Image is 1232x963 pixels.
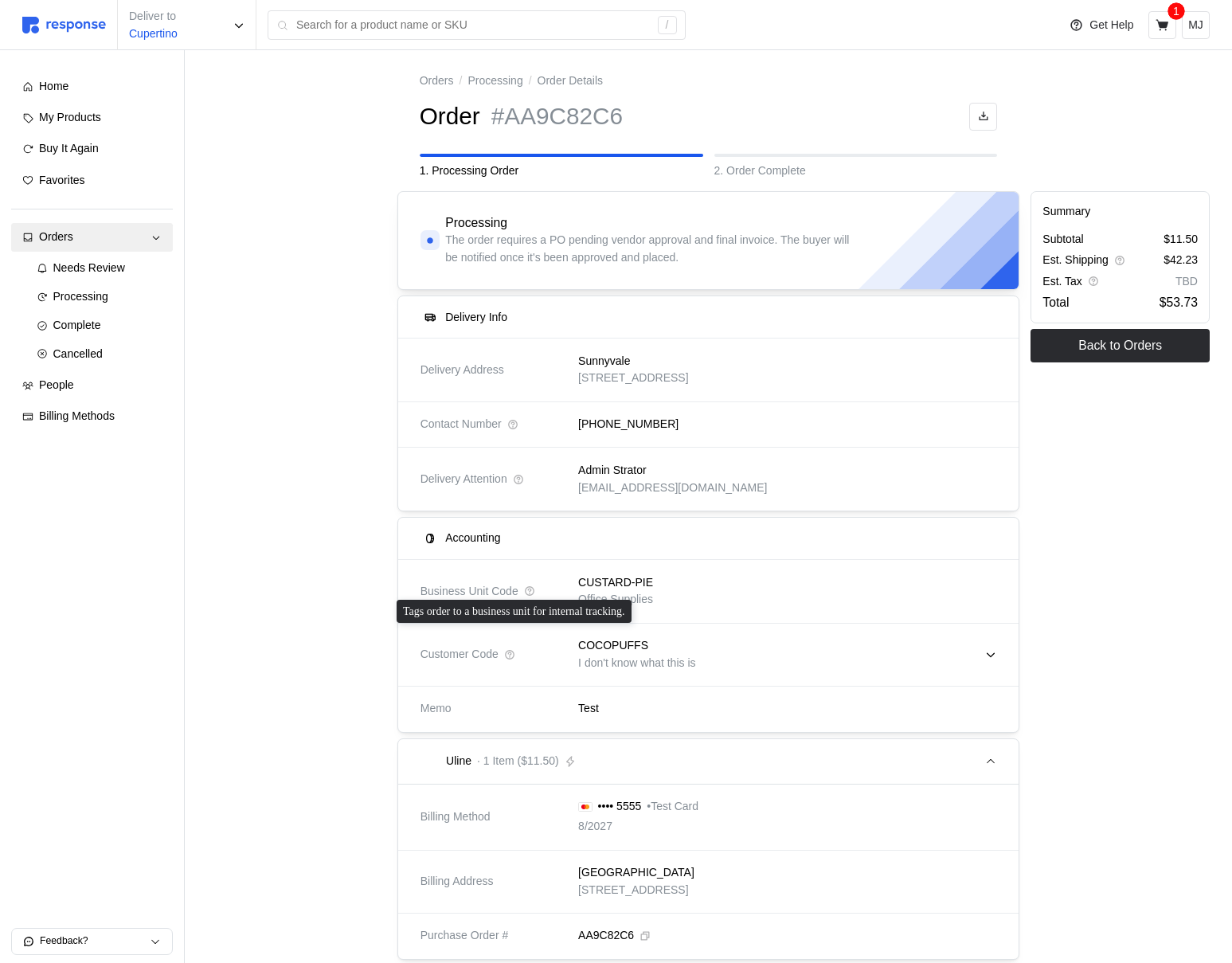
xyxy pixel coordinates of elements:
p: Uline [446,753,471,770]
span: Home [39,80,68,92]
p: / [460,72,463,90]
a: Processing [25,283,174,311]
p: TBD [1175,273,1198,291]
p: MJ [1188,17,1203,34]
p: 1 [1173,2,1179,20]
a: Complete [25,311,174,340]
span: Billing Methods [39,409,115,422]
p: Feedback? [40,934,150,949]
span: Delivery Attention [420,471,507,488]
p: Get Help [1089,17,1133,34]
h5: Accounting [445,530,500,546]
span: Delivery Address [420,362,504,379]
p: 1. Processing Order [420,162,703,180]
span: Billing Method [420,808,491,826]
p: · 1 Item ($11.50) [477,753,559,770]
a: My Products [11,104,173,132]
p: Deliver to [129,8,178,25]
input: Search for a product name or SKU [296,11,649,40]
p: [EMAIL_ADDRESS][DOMAIN_NAME] [578,480,767,497]
p: I don't know what this is [578,655,695,672]
button: Get Help [1060,10,1143,41]
p: AA9C82C6 [578,927,634,945]
h5: Delivery Info [445,309,507,326]
span: People [39,378,74,391]
span: Complete [53,319,101,331]
span: Contact Number [420,416,502,433]
span: Business Unit Code [420,583,518,601]
span: Purchase Order # [420,927,509,945]
h1: #AA9C82C6 [491,101,623,132]
span: Needs Review [53,261,125,274]
p: Test [578,700,599,718]
p: 2. Order Complete [714,162,998,180]
p: CUSTARD-PIE [578,574,653,592]
h1: Order [420,101,480,132]
p: 8/2027 [578,818,612,836]
p: Admin Strator [578,462,647,480]
a: Billing Methods [11,402,173,431]
span: Cancelled [53,347,103,360]
a: Needs Review [25,254,174,283]
p: The order requires a PO pending vendor approval and final invoice. The buyer will be notified onc... [445,232,852,266]
p: $53.73 [1160,292,1198,312]
span: Processing [53,290,108,303]
a: Buy It Again [11,135,173,163]
span: Billing Address [420,873,494,891]
p: Sunnyvale [578,353,630,370]
div: Uline· 1 Item ($11.50) [398,785,1019,959]
p: Back to Orders [1078,335,1162,355]
button: MJ [1182,11,1210,39]
button: Feedback? [12,929,172,954]
p: COCOPUFFS [578,637,648,655]
a: Processing [467,72,522,90]
img: svg%3e [22,17,106,33]
img: svg%3e [578,802,593,812]
button: Uline· 1 Item ($11.50) [398,739,1019,784]
p: Est. Tax [1042,273,1082,291]
p: Office Supplies [578,591,653,609]
span: Memo [420,700,452,718]
div: Orders [39,229,145,246]
p: Total [1042,292,1069,312]
h4: Processing [445,214,507,233]
a: People [11,371,173,400]
p: [PHONE_NUMBER] [578,416,679,433]
p: Cupertino [129,25,178,43]
button: Back to Orders [1031,329,1210,362]
a: Home [11,72,173,101]
a: Orders [420,72,454,90]
a: Favorites [11,166,173,195]
span: My Products [39,111,101,123]
p: Order Details [538,72,603,90]
a: Cancelled [25,340,174,369]
p: Subtotal [1042,231,1083,249]
p: $11.50 [1164,231,1198,249]
p: Est. Shipping [1042,252,1109,269]
p: [STREET_ADDRESS] [578,370,688,387]
p: [GEOGRAPHIC_DATA] [578,864,694,882]
span: Customer Code [420,646,499,664]
span: Buy It Again [39,142,99,155]
p: / [529,72,532,90]
h5: Summary [1042,203,1198,220]
p: • Test Card [647,798,698,816]
p: •••• 5555 [598,798,642,816]
p: [STREET_ADDRESS] [578,882,694,899]
p: $42.23 [1164,252,1198,269]
div: / [658,16,677,35]
a: Orders [11,223,173,252]
span: Favorites [39,174,85,186]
